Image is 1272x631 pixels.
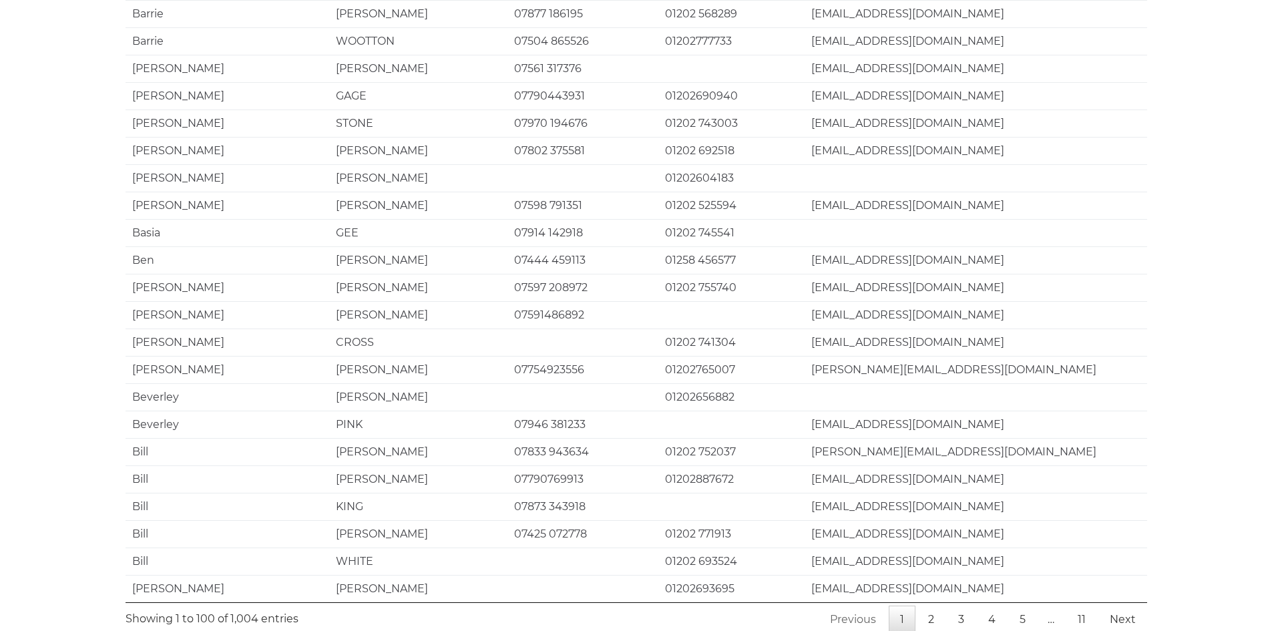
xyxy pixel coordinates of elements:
[805,246,1147,274] td: [EMAIL_ADDRESS][DOMAIN_NAME]
[658,383,805,411] td: 01202656882
[658,356,805,383] td: 01202765007
[507,246,658,274] td: 07444 459113
[329,520,507,548] td: [PERSON_NAME]
[1037,613,1065,626] span: …
[805,465,1147,493] td: [EMAIL_ADDRESS][DOMAIN_NAME]
[805,493,1147,520] td: [EMAIL_ADDRESS][DOMAIN_NAME]
[805,356,1147,383] td: [PERSON_NAME][EMAIL_ADDRESS][DOMAIN_NAME]
[126,383,329,411] td: Beverley
[658,246,805,274] td: 01258 456577
[329,137,507,164] td: [PERSON_NAME]
[126,164,329,192] td: [PERSON_NAME]
[126,438,329,465] td: Bill
[658,575,805,602] td: 01202693695
[805,274,1147,301] td: [EMAIL_ADDRESS][DOMAIN_NAME]
[658,329,805,356] td: 01202 741304
[658,219,805,246] td: 01202 745541
[658,548,805,575] td: 01202 693524
[329,274,507,301] td: [PERSON_NAME]
[658,110,805,137] td: 01202 743003
[507,219,658,246] td: 07914 142918
[805,575,1147,602] td: [EMAIL_ADDRESS][DOMAIN_NAME]
[329,575,507,602] td: [PERSON_NAME]
[329,493,507,520] td: KING
[126,411,329,438] td: Beverley
[658,27,805,55] td: 01202777733
[329,383,507,411] td: [PERSON_NAME]
[126,356,329,383] td: [PERSON_NAME]
[805,82,1147,110] td: [EMAIL_ADDRESS][DOMAIN_NAME]
[658,192,805,219] td: 01202 525594
[805,110,1147,137] td: [EMAIL_ADDRESS][DOMAIN_NAME]
[658,520,805,548] td: 01202 771913
[329,110,507,137] td: STONE
[126,465,329,493] td: Bill
[329,329,507,356] td: CROSS
[507,192,658,219] td: 07598 791351
[329,219,507,246] td: GEE
[126,603,298,627] div: Showing 1 to 100 of 1,004 entries
[658,438,805,465] td: 01202 752037
[329,27,507,55] td: WOOTTON
[329,55,507,82] td: [PERSON_NAME]
[126,192,329,219] td: [PERSON_NAME]
[126,110,329,137] td: [PERSON_NAME]
[507,438,658,465] td: 07833 943634
[805,438,1147,465] td: [PERSON_NAME][EMAIL_ADDRESS][DOMAIN_NAME]
[805,192,1147,219] td: [EMAIL_ADDRESS][DOMAIN_NAME]
[126,27,329,55] td: Barrie
[507,520,658,548] td: 07425 072778
[658,82,805,110] td: 01202690940
[329,548,507,575] td: WHITE
[126,520,329,548] td: Bill
[507,82,658,110] td: 07790443931
[126,137,329,164] td: [PERSON_NAME]
[126,493,329,520] td: Bill
[126,301,329,329] td: [PERSON_NAME]
[805,55,1147,82] td: [EMAIL_ADDRESS][DOMAIN_NAME]
[126,55,329,82] td: [PERSON_NAME]
[658,465,805,493] td: 01202887672
[126,575,329,602] td: [PERSON_NAME]
[805,520,1147,548] td: [EMAIL_ADDRESS][DOMAIN_NAME]
[507,137,658,164] td: 07802 375581
[507,356,658,383] td: 07754923556
[507,27,658,55] td: 07504 865526
[329,438,507,465] td: [PERSON_NAME]
[507,55,658,82] td: 07561 317376
[507,110,658,137] td: 07970 194676
[126,274,329,301] td: [PERSON_NAME]
[126,548,329,575] td: Bill
[507,465,658,493] td: 07790769913
[329,411,507,438] td: PINK
[805,27,1147,55] td: [EMAIL_ADDRESS][DOMAIN_NAME]
[507,274,658,301] td: 07597 208972
[658,164,805,192] td: 01202604183
[805,548,1147,575] td: [EMAIL_ADDRESS][DOMAIN_NAME]
[507,411,658,438] td: 07946 381233
[805,301,1147,329] td: [EMAIL_ADDRESS][DOMAIN_NAME]
[126,82,329,110] td: [PERSON_NAME]
[805,411,1147,438] td: [EMAIL_ADDRESS][DOMAIN_NAME]
[126,329,329,356] td: [PERSON_NAME]
[658,274,805,301] td: 01202 755740
[658,137,805,164] td: 01202 692518
[805,137,1147,164] td: [EMAIL_ADDRESS][DOMAIN_NAME]
[126,246,329,274] td: Ben
[507,493,658,520] td: 07873 343918
[329,82,507,110] td: GAGE
[126,219,329,246] td: Basia
[329,465,507,493] td: [PERSON_NAME]
[507,301,658,329] td: 07591486892
[329,356,507,383] td: [PERSON_NAME]
[329,301,507,329] td: [PERSON_NAME]
[329,164,507,192] td: [PERSON_NAME]
[329,246,507,274] td: [PERSON_NAME]
[805,329,1147,356] td: [EMAIL_ADDRESS][DOMAIN_NAME]
[329,192,507,219] td: [PERSON_NAME]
